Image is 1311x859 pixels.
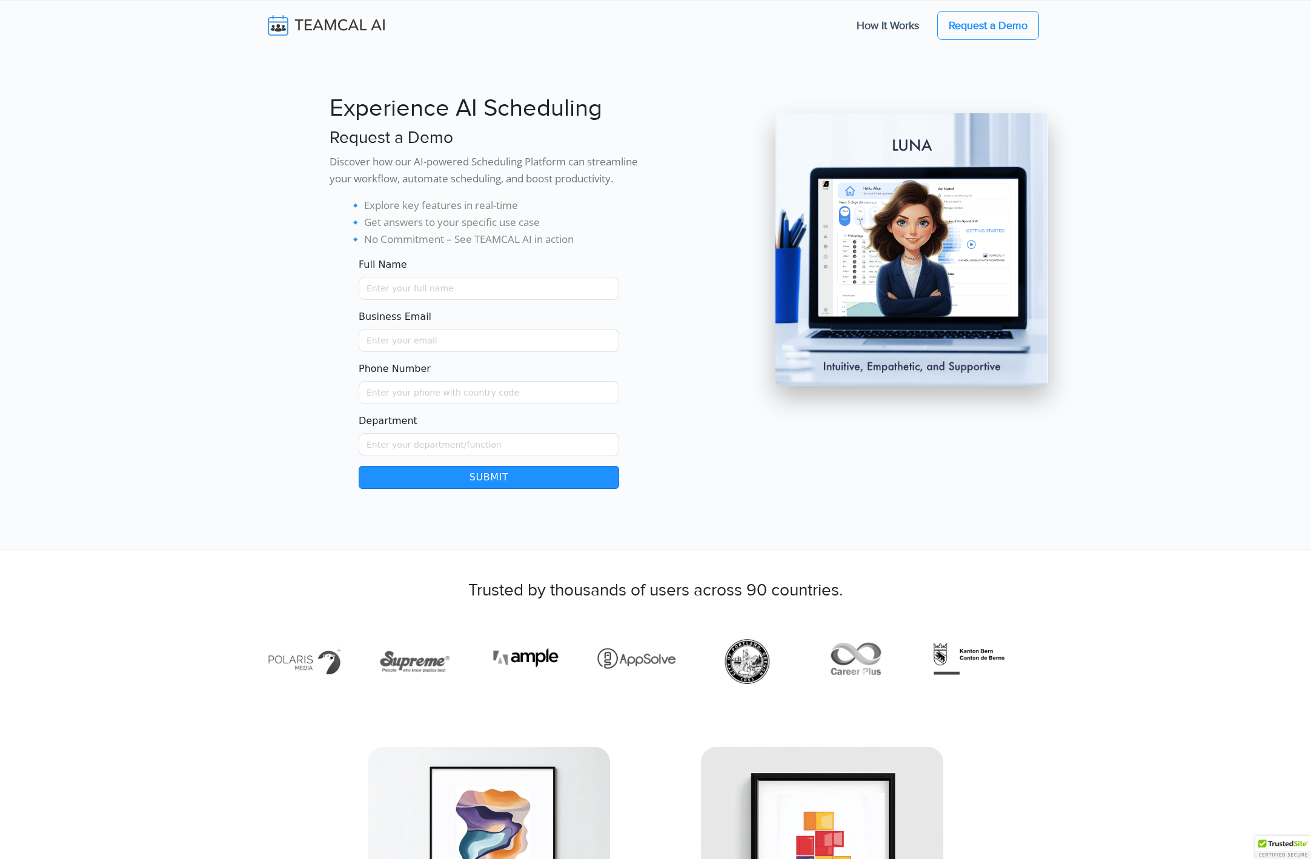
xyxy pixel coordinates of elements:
img: https-ample.co.in-.png [484,634,566,689]
img: pic [775,113,1048,386]
input: Enter your phone with country code [359,381,619,404]
input: Enter your department/function [359,433,619,456]
label: Phone Number [359,362,431,376]
label: Full Name [359,257,407,272]
div: TrustedSite Certified [1255,836,1311,859]
img: https-biotech-net.com-.png [1038,634,1120,689]
img: http-supreme.co.in-%E2%80%931.png [373,634,455,689]
label: Department [359,414,417,428]
a: How It Works [845,13,931,38]
li: 🔹 Get answers to your specific use case [349,214,648,231]
input: Name must only contain letters and spaces [359,277,619,300]
img: https-www.portland.gov-.png [706,634,788,689]
img: http-den-ev.de-.png [262,634,344,689]
img: https-www.be.ch-de-start.html.png [928,634,1009,689]
img: https-appsolve.com-%E2%80%931.png [595,634,677,689]
input: Enter your email [359,329,619,352]
h3: Trusted by thousands of users across 90 countries. [263,580,1048,601]
h3: Request a Demo [330,128,648,148]
h1: Experience AI Scheduling [330,94,648,123]
label: Business Email [359,310,431,324]
button: Submit [359,466,619,489]
li: 🔹 No Commitment – See TEAMCAL AI in action [349,231,648,248]
img: https-careerpluscanada.com-.png [817,634,898,689]
li: 🔹 Explore key features in real-time [349,197,648,214]
p: Discover how our AI-powered Scheduling Platform can streamline your workflow, automate scheduling... [330,153,648,187]
a: Request a Demo [937,11,1039,40]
